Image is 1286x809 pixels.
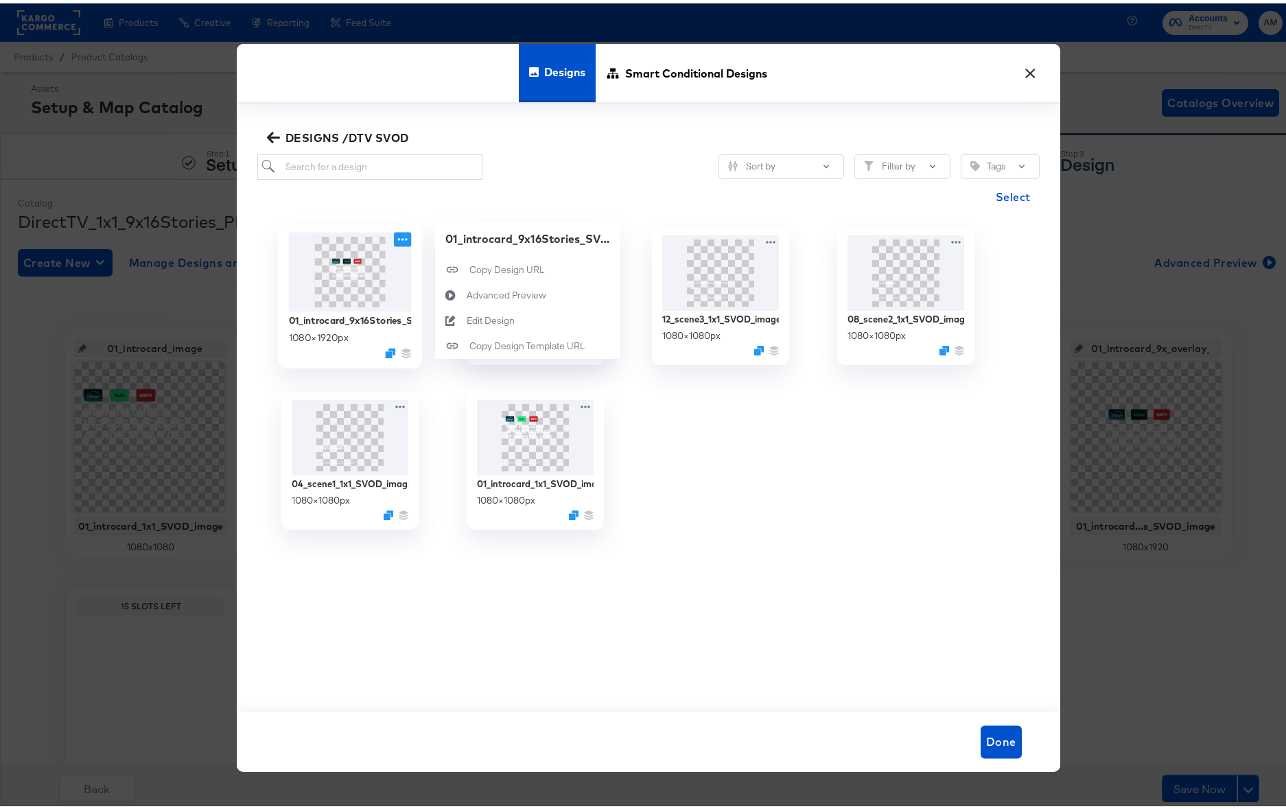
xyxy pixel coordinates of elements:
[469,336,585,349] div: Copy Design Template URL
[278,221,422,365] div: 01_introcard_9x16Stories_SVOD_image1080×1920pxDuplicate
[477,397,594,472] img: C_62LJcadz3o5UqKqjahlw.png
[625,39,767,99] span: Smart Conditional Designs
[467,389,604,526] div: 01_introcard_1x1_SVOD_image1080×1080pxDuplicate
[662,326,721,339] div: 1080 × 1080 px
[384,507,393,517] svg: Duplicate
[847,309,964,322] div: 08_scene2_1x1_SVOD_image
[986,729,1016,748] span: Done
[990,180,1036,207] button: Select
[1018,54,1043,79] button: ×
[970,158,980,167] svg: Tag
[728,158,738,167] svg: Sliders
[718,151,844,176] button: SlidersSort by
[662,309,779,322] div: 12_scene3_1x1_SVOD_image
[847,326,906,339] div: 1080 × 1080 px
[435,259,469,273] svg: Copy
[996,184,1031,203] span: Select
[837,224,974,362] div: 08_scene2_1x1_SVOD_image1080×1080pxDuplicate
[385,344,395,355] svg: Duplicate
[292,491,350,504] div: 1080 × 1080 px
[292,397,408,472] img: gaqduT2ruZrUhA6U9Nj4gQ.png
[477,473,594,486] div: 01_introcard_1x1_SVOD_image
[257,151,483,176] input: Search for a design
[288,228,411,307] img: cAyrkZm9CYkyPoDvqMenTA.png
[264,125,414,144] button: DESIGNS /DTV SVOD
[939,342,949,352] svg: Duplicate
[435,253,620,279] button: Copy
[288,310,411,323] div: 01_introcard_9x16Stories_SVOD_image
[467,224,604,362] div: 25_endframe_disclaimer_1x1_SVOD_image1080×1080pxDuplicate
[854,151,950,176] button: FilterFilter by
[288,327,348,340] div: 1080 × 1920 px
[961,151,1040,176] button: TagTags
[662,232,779,307] img: tmD-1ztftg6Tf7QabBybew.png
[435,336,469,349] svg: Copy
[864,158,874,167] svg: Filter
[445,228,610,244] div: 01_introcard_9x16Stories_SVOD_image
[281,389,419,526] div: 04_scene1_1x1_SVOD_image1080×1080pxDuplicate
[544,38,585,99] span: Designs
[435,329,620,355] button: Copy
[292,473,408,486] div: 04_scene1_1x1_SVOD_image
[847,232,964,307] img: l4UCzJ3Q-eSt6epCIr445A.png
[981,722,1022,755] button: Done
[477,491,535,504] div: 1080 × 1080 px
[469,259,544,272] div: Copy Design URL
[270,125,409,144] span: DESIGNS /DTV SVOD
[466,285,546,298] div: Advanced Preview
[652,224,789,362] div: 12_scene3_1x1_SVOD_image1080×1080pxDuplicate
[754,342,764,352] svg: Duplicate
[569,507,578,517] svg: Duplicate
[466,310,514,323] div: Edit Design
